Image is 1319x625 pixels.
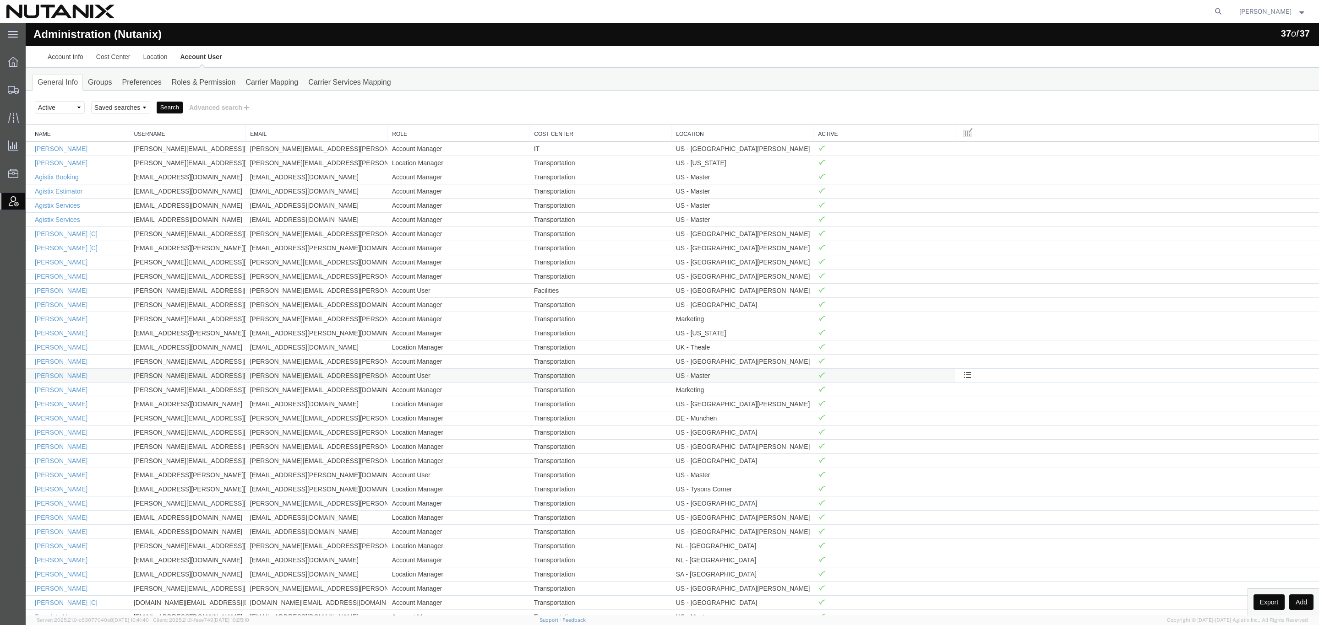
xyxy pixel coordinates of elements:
[646,218,788,232] td: US - [GEOGRAPHIC_DATA][PERSON_NAME]
[220,487,362,501] td: [EMAIL_ADDRESS][DOMAIN_NAME]
[220,374,362,388] td: [EMAIL_ADDRESS][DOMAIN_NAME]
[504,289,646,303] td: Transportation
[104,487,220,501] td: [EMAIL_ADDRESS][DOMAIN_NAME]
[362,473,504,487] td: Account Manager
[646,501,788,516] td: US - [GEOGRAPHIC_DATA][PERSON_NAME]
[504,360,646,374] td: Transportation
[104,516,220,530] td: [PERSON_NAME][EMAIL_ADDRESS][PERSON_NAME][DOMAIN_NAME]
[362,345,504,360] td: Account User
[362,275,504,289] td: Account Manager
[362,558,504,572] td: Account Manager
[1228,571,1259,587] button: Export
[504,275,646,289] td: Transportation
[220,331,362,345] td: [PERSON_NAME][EMAIL_ADDRESS][PERSON_NAME][DOMAIN_NAME]
[220,175,362,189] td: [EMAIL_ADDRESS][DOMAIN_NAME]
[788,102,930,119] th: Active
[362,445,504,459] td: Account User
[504,232,646,246] td: Transportation
[9,505,62,512] a: [PERSON_NAME]
[9,448,62,456] a: [PERSON_NAME]
[104,317,220,331] td: [EMAIL_ADDRESS][DOMAIN_NAME]
[9,406,62,413] a: [PERSON_NAME]
[362,516,504,530] td: Location Manager
[104,360,220,374] td: [PERSON_NAME][EMAIL_ADDRESS][DOMAIN_NAME]
[6,5,114,18] img: logo
[220,530,362,544] td: [EMAIL_ADDRESS][DOMAIN_NAME]
[9,278,62,286] a: [PERSON_NAME]
[362,161,504,175] td: Account Manager
[646,544,788,558] td: SA - [GEOGRAPHIC_DATA]
[504,501,646,516] td: Transportation
[646,431,788,445] td: US - [GEOGRAPHIC_DATA]
[104,374,220,388] td: [EMAIL_ADDRESS][DOMAIN_NAME]
[9,377,62,385] a: [PERSON_NAME]
[562,617,586,623] a: Feedback
[646,289,788,303] td: Marketing
[646,445,788,459] td: US - Master
[9,264,62,271] a: [PERSON_NAME]
[646,204,788,218] td: US - [GEOGRAPHIC_DATA][PERSON_NAME]
[362,374,504,388] td: Location Manager
[362,204,504,218] td: Account Manager
[104,260,220,275] td: [PERSON_NAME][EMAIL_ADDRESS][PERSON_NAME][DOMAIN_NAME]
[104,232,220,246] td: [PERSON_NAME][EMAIL_ADDRESS][DOMAIN_NAME]
[215,52,278,68] a: Carrier Mapping
[92,52,141,68] a: Preferences
[104,289,220,303] td: [PERSON_NAME][EMAIL_ADDRESS][PERSON_NAME][DOMAIN_NAME]
[362,289,504,303] td: Account Manager
[362,431,504,445] td: Location Manager
[504,516,646,530] td: Transportation
[104,402,220,416] td: [PERSON_NAME][EMAIL_ADDRESS][PERSON_NAME][DOMAIN_NAME]
[646,416,788,431] td: US - [GEOGRAPHIC_DATA][PERSON_NAME]
[646,147,788,161] td: US - Master
[108,108,215,115] a: Username
[504,459,646,473] td: Transportation
[9,122,62,129] a: [PERSON_NAME]
[362,402,504,416] td: Location Manager
[362,501,504,516] td: Account Manager
[220,161,362,175] td: [EMAIL_ADDRESS][DOMAIN_NAME]
[104,530,220,544] td: [EMAIL_ADDRESS][DOMAIN_NAME]
[362,133,504,147] td: Location Manager
[362,189,504,204] td: Account Manager
[646,175,788,189] td: US - Master
[362,317,504,331] td: Location Manager
[104,473,220,487] td: [PERSON_NAME][EMAIL_ADDRESS][PERSON_NAME][DOMAIN_NAME]
[646,119,788,133] td: US - [GEOGRAPHIC_DATA][PERSON_NAME]
[1167,616,1308,624] span: Copyright © [DATE]-[DATE] Agistix Inc., All Rights Reserved
[220,260,362,275] td: [PERSON_NAME][EMAIL_ADDRESS][PERSON_NAME][DOMAIN_NAME]
[9,519,62,527] a: [PERSON_NAME]
[220,303,362,317] td: [EMAIL_ADDRESS][PERSON_NAME][DOMAIN_NAME]
[220,501,362,516] td: [EMAIL_ADDRESS][DOMAIN_NAME]
[362,232,504,246] td: Account Manager
[540,617,562,623] a: Support
[646,331,788,345] td: US - [GEOGRAPHIC_DATA][PERSON_NAME]
[104,445,220,459] td: [EMAIL_ADDRESS][PERSON_NAME][DOMAIN_NAME]
[104,345,220,360] td: [PERSON_NAME][EMAIL_ADDRESS][PERSON_NAME][DOMAIN_NAME]
[9,151,53,158] a: Agistix Booking
[220,388,362,402] td: [PERSON_NAME][EMAIL_ADDRESS][PERSON_NAME][DOMAIN_NAME]
[220,232,362,246] td: [PERSON_NAME][EMAIL_ADDRESS][DOMAIN_NAME]
[9,236,62,243] a: [PERSON_NAME]
[220,459,362,473] td: [EMAIL_ADDRESS][PERSON_NAME][DOMAIN_NAME]
[362,260,504,275] td: Account User
[104,218,220,232] td: [EMAIL_ADDRESS][PERSON_NAME][DOMAIN_NAME]
[224,108,357,115] a: Email
[9,420,62,427] a: [PERSON_NAME]
[362,246,504,260] td: Account Manager
[9,463,62,470] a: [PERSON_NAME]
[104,587,220,601] td: [EMAIL_ADDRESS][DOMAIN_NAME]
[934,102,951,119] button: Manage table columns
[646,189,788,204] td: US - Master
[220,275,362,289] td: [PERSON_NAME][EMAIL_ADDRESS][DOMAIN_NAME]
[104,246,220,260] td: [PERSON_NAME][EMAIL_ADDRESS][PERSON_NAME][DOMAIN_NAME]
[104,175,220,189] td: [EMAIL_ADDRESS][DOMAIN_NAME]
[504,218,646,232] td: Transportation
[362,388,504,402] td: Location Manager
[9,221,72,229] a: [PERSON_NAME] [C]
[504,445,646,459] td: Transportation
[504,204,646,218] td: Transportation
[1239,6,1307,17] button: [PERSON_NAME]
[220,516,362,530] td: [PERSON_NAME][EMAIL_ADDRESS][PERSON_NAME][DOMAIN_NAME]
[504,133,646,147] td: Transportation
